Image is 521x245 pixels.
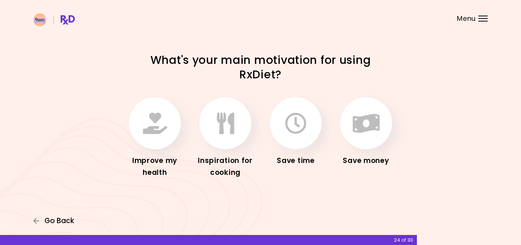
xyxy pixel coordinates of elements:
[33,217,78,225] button: Go Back
[125,155,185,179] div: Improve my health
[457,15,476,22] span: Menu
[336,155,396,167] div: Save money
[266,155,325,167] div: Save time
[44,217,74,225] span: Go Back
[196,155,255,179] div: Inspiration for cooking
[131,53,390,82] h1: What's your main motivation for using RxDiet?
[33,13,75,26] img: RxDiet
